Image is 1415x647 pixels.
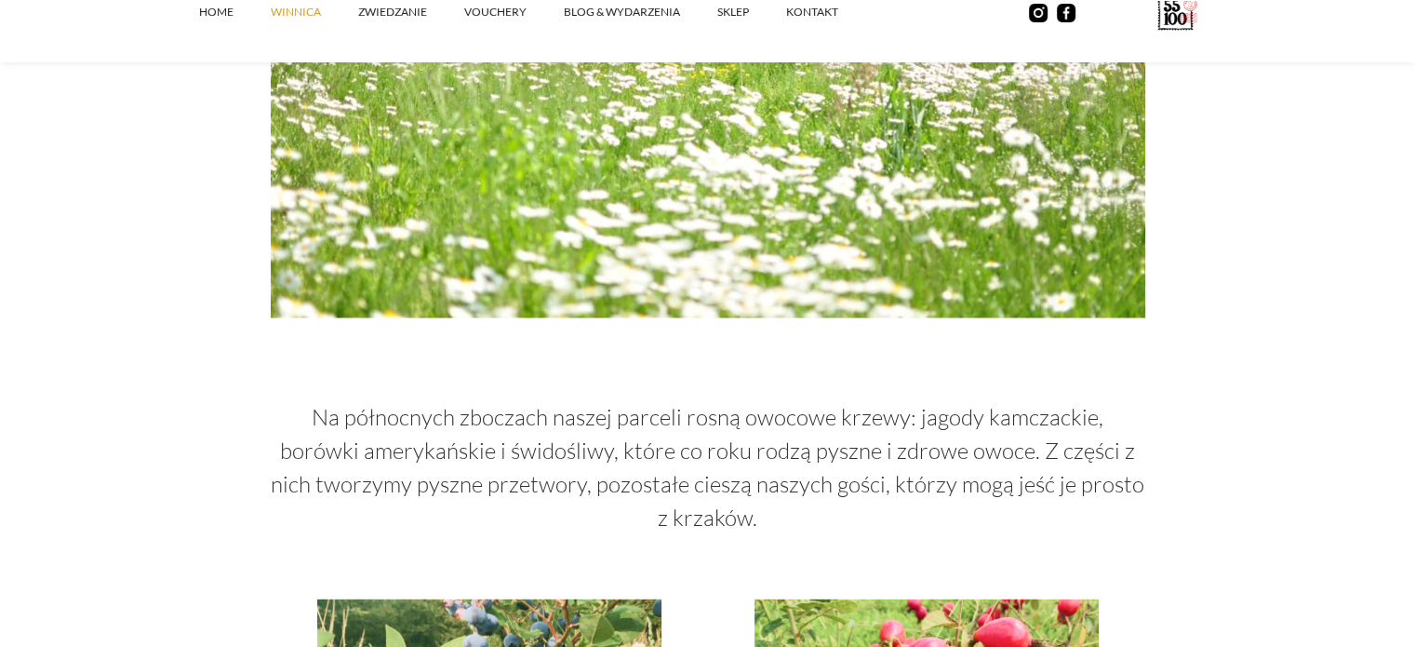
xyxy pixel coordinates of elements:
[271,400,1145,534] p: Na północnych zboczach naszej parceli rosną owocowe krzewy: jagody kamczackie, borówki amerykańsk...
